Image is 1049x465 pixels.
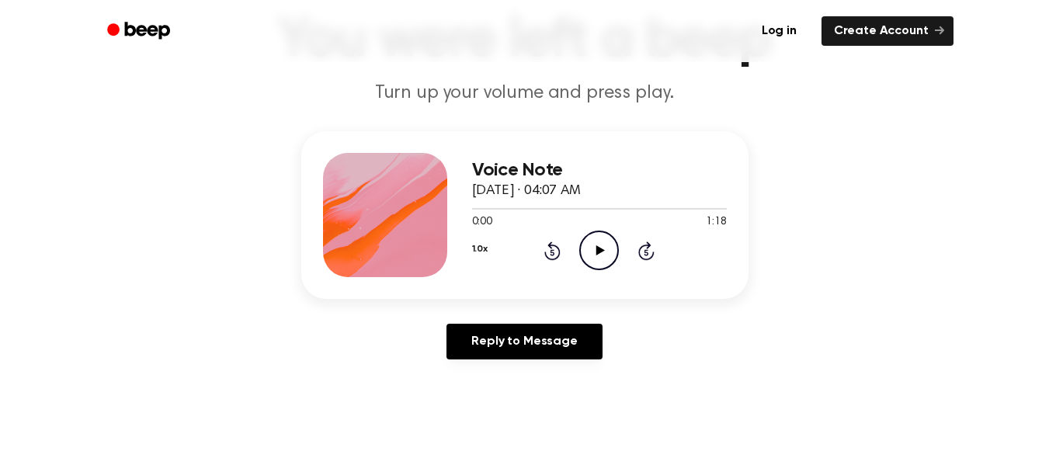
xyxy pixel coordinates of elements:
[821,16,953,46] a: Create Account
[446,324,602,359] a: Reply to Message
[227,81,823,106] p: Turn up your volume and press play.
[472,160,727,181] h3: Voice Note
[96,16,184,47] a: Beep
[472,184,581,198] span: [DATE] · 04:07 AM
[746,13,812,49] a: Log in
[472,214,492,231] span: 0:00
[706,214,726,231] span: 1:18
[472,236,488,262] button: 1.0x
